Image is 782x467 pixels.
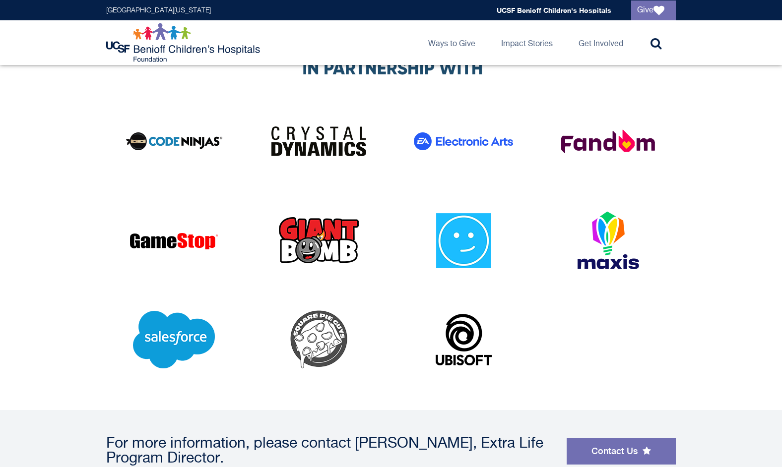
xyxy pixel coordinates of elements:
[269,306,368,373] img: Square Pie Guys
[571,20,631,65] a: Get Involved
[269,207,368,274] img: Giant Bomb
[125,207,224,274] img: Gamestop
[414,207,513,274] img: Kinda Funny
[567,438,676,465] a: Contact Us
[261,42,522,88] img: In partnership with
[269,108,368,175] img: Crystal Dynamics
[631,0,676,20] a: Give
[420,20,483,65] a: Ways to Give
[125,306,224,373] img: Salesforce
[558,108,657,175] img: Fandom
[493,20,561,65] a: Impact Stories
[414,108,513,175] img: EArts
[106,436,557,466] div: For more information, please contact [PERSON_NAME], Extra Life Program Director.
[497,6,611,14] a: UCSF Benioff Children's Hospitals
[558,207,657,274] img: Maxis
[125,108,224,175] img: Code Ninjas
[106,23,262,62] img: Logo for UCSF Benioff Children's Hospitals Foundation
[414,306,513,373] img: Ubisoft
[106,7,211,14] a: [GEOGRAPHIC_DATA][US_STATE]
